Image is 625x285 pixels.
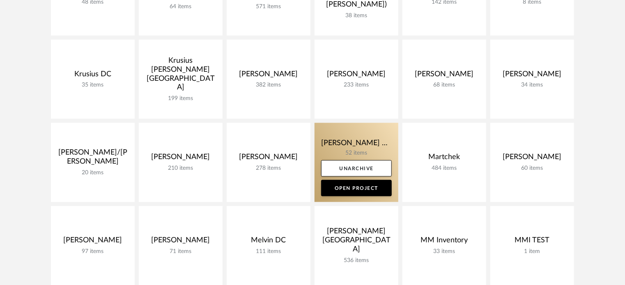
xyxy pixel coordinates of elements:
div: Martchek [409,153,480,165]
div: 233 items [321,82,392,89]
div: 71 items [145,249,216,255]
div: 571 items [233,3,304,10]
div: 97 items [57,249,128,255]
div: 64 items [145,3,216,10]
div: [PERSON_NAME] [233,70,304,82]
div: 20 items [57,170,128,177]
div: 33 items [409,249,480,255]
div: [PERSON_NAME] [57,236,128,249]
div: MM Inventory [409,236,480,249]
div: Melvin DC [233,236,304,249]
div: [PERSON_NAME]/[PERSON_NAME] [57,148,128,170]
div: [PERSON_NAME] [497,70,568,82]
div: 199 items [145,96,216,103]
div: 484 items [409,165,480,172]
div: Krusius DC [57,70,128,82]
div: [PERSON_NAME] [145,153,216,165]
div: [PERSON_NAME] [497,153,568,165]
div: [PERSON_NAME] [233,153,304,165]
div: [PERSON_NAME] [145,236,216,249]
div: [PERSON_NAME] [409,70,480,82]
div: 382 items [233,82,304,89]
div: 68 items [409,82,480,89]
div: 536 items [321,258,392,264]
div: 34 items [497,82,568,89]
a: Open Project [321,180,392,196]
div: 1 item [497,249,568,255]
div: MMI TEST [497,236,568,249]
div: 38 items [321,12,392,19]
div: 278 items [233,165,304,172]
div: 60 items [497,165,568,172]
div: 35 items [57,82,128,89]
div: 111 items [233,249,304,255]
div: [PERSON_NAME][GEOGRAPHIC_DATA] [321,227,392,258]
a: Unarchive [321,160,392,177]
div: [PERSON_NAME] [321,70,392,82]
div: Krusius [PERSON_NAME][GEOGRAPHIC_DATA] [145,56,216,96]
div: 210 items [145,165,216,172]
